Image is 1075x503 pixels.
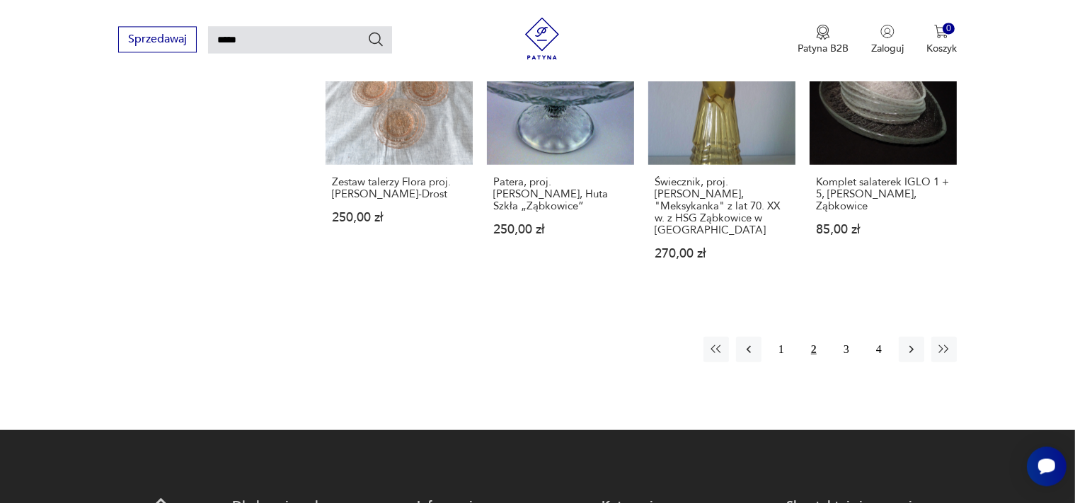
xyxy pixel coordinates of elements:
[655,175,789,236] h3: Świecznik, proj. [PERSON_NAME], "Meksykanka" z lat 70. XX w. z HSG Ząbkowice w [GEOGRAPHIC_DATA]
[810,17,957,287] a: Produkt wyprzedanyKomplet salaterek IGLO 1 + 5, Eryka Trzewik-Drost, ZąbkowiceKomplet salaterek I...
[655,247,789,259] p: 270,00 zł
[332,211,466,223] p: 250,00 zł
[816,223,950,235] p: 85,00 zł
[871,24,904,55] button: Zaloguj
[798,24,849,55] a: Ikona medaluPatyna B2B
[816,175,950,212] h3: Komplet salaterek IGLO 1 + 5, [PERSON_NAME], Ząbkowice
[798,24,849,55] button: Patyna B2B
[798,42,849,55] p: Patyna B2B
[326,17,473,287] a: KlasykZestaw talerzy Flora proj. Eryki Trzewik-DrostZestaw talerzy Flora proj. [PERSON_NAME]-Dros...
[493,175,628,212] h3: Patera, proj. [PERSON_NAME], Huta Szkła „Ząbkowice”
[332,175,466,200] h3: Zestaw talerzy Flora proj. [PERSON_NAME]-Drost
[926,24,957,55] button: 0Koszyk
[943,23,955,35] div: 0
[648,17,795,287] a: Produkt wyprzedanyŚwiecznik, proj. Eryka Trzewik-Drost, "Meksykanka" z lat 70. XX w. z HSG Ząbkow...
[866,336,892,362] button: 4
[801,336,827,362] button: 2
[926,42,957,55] p: Koszyk
[118,35,197,45] a: Sprzedawaj
[769,336,794,362] button: 1
[367,30,384,47] button: Szukaj
[493,223,628,235] p: 250,00 zł
[118,26,197,52] button: Sprzedawaj
[521,17,563,59] img: Patyna - sklep z meblami i dekoracjami vintage
[934,24,948,38] img: Ikona koszyka
[487,17,634,287] a: KlasykPatera, proj. Eryka Trzewik-Drost, Huta Szkła „Ząbkowice”Patera, proj. [PERSON_NAME], Huta ...
[871,42,904,55] p: Zaloguj
[816,24,830,40] img: Ikona medalu
[880,24,895,38] img: Ikonka użytkownika
[834,336,859,362] button: 3
[1027,446,1067,486] iframe: Smartsupp widget button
